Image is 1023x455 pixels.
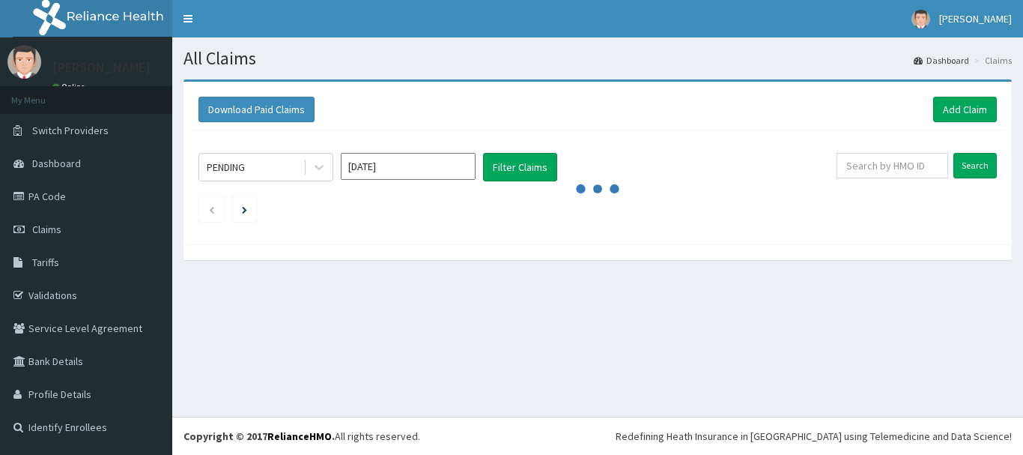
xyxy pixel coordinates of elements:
[242,202,247,216] a: Next page
[341,153,476,180] input: Select Month and Year
[32,124,109,137] span: Switch Providers
[208,202,215,216] a: Previous page
[483,153,557,181] button: Filter Claims
[52,82,88,92] a: Online
[939,12,1012,25] span: [PERSON_NAME]
[172,417,1023,455] footer: All rights reserved.
[914,54,969,67] a: Dashboard
[575,166,620,211] svg: audio-loading
[32,157,81,170] span: Dashboard
[52,61,151,74] p: [PERSON_NAME]
[32,223,61,236] span: Claims
[198,97,315,122] button: Download Paid Claims
[183,49,1012,68] h1: All Claims
[911,10,930,28] img: User Image
[971,54,1012,67] li: Claims
[616,429,1012,444] div: Redefining Heath Insurance in [GEOGRAPHIC_DATA] using Telemedicine and Data Science!
[953,153,997,178] input: Search
[267,430,332,443] a: RelianceHMO
[207,160,245,175] div: PENDING
[32,256,59,269] span: Tariffs
[183,430,335,443] strong: Copyright © 2017 .
[7,45,41,79] img: User Image
[933,97,997,122] a: Add Claim
[837,153,948,178] input: Search by HMO ID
